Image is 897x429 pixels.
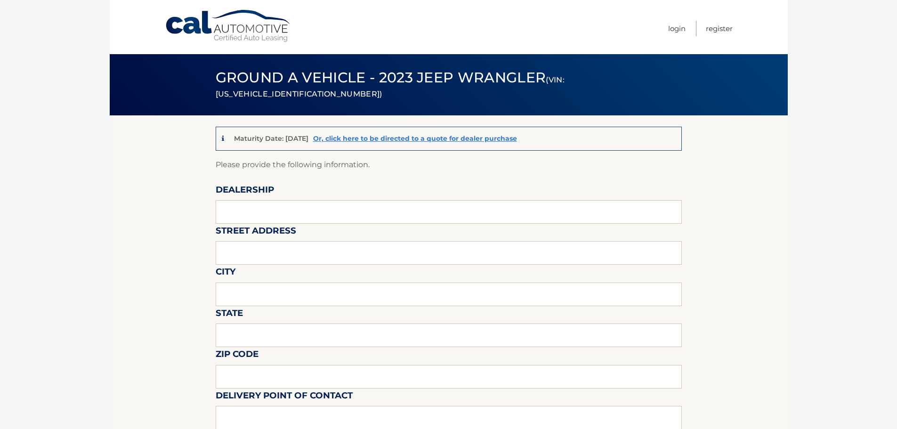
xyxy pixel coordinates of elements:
[165,9,292,43] a: Cal Automotive
[216,183,274,200] label: Dealership
[216,158,682,171] p: Please provide the following information.
[216,389,353,406] label: Delivery Point of Contact
[313,134,517,143] a: Or, click here to be directed to a quote for dealer purchase
[216,75,565,98] small: (VIN: [US_VEHICLE_IDENTIFICATION_NUMBER])
[216,69,565,100] span: Ground a Vehicle - 2023 Jeep Wrangler
[234,134,308,143] p: Maturity Date: [DATE]
[668,21,686,36] a: Login
[216,306,243,324] label: State
[216,265,235,282] label: City
[216,224,296,241] label: Street Address
[706,21,733,36] a: Register
[216,347,259,364] label: Zip Code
